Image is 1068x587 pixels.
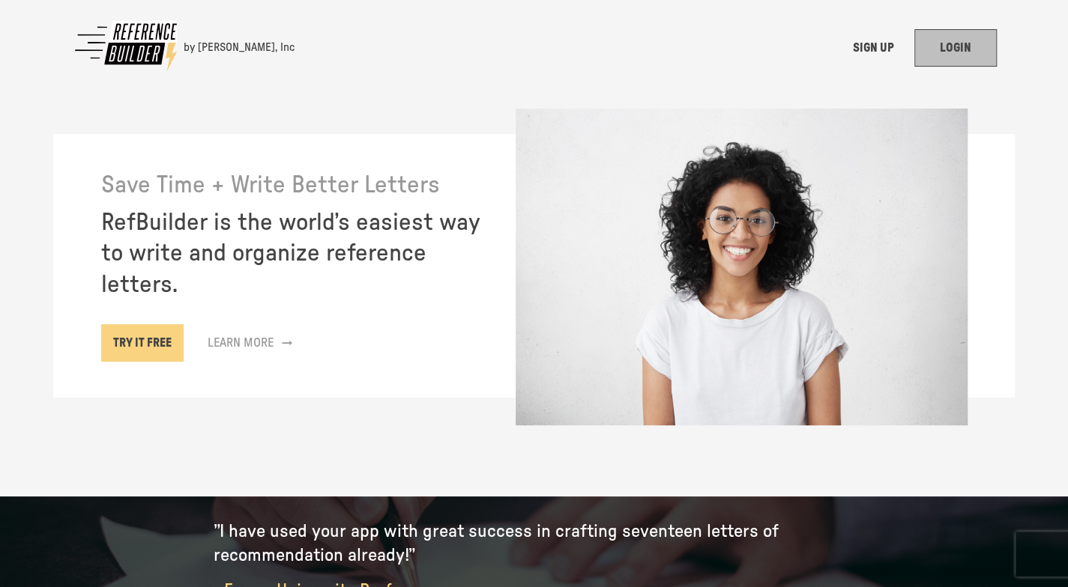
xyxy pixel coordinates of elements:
h5: Save Time + Write Better Letters [101,170,486,201]
div: by [PERSON_NAME], Inc [184,40,295,55]
h5: RefBuilder is the world’s easiest way to write and organize reference letters. [101,207,486,301]
img: writing on paper [515,108,968,426]
a: TRY IT FREE [101,324,184,362]
p: ”I have used your app with great success in crafting seventeen letters of recommendation already!” [214,520,854,567]
p: Learn More [208,334,274,352]
a: LOGIN [914,29,997,67]
a: SIGN UP [832,29,914,67]
img: Reference Builder Logo [71,18,184,74]
a: Learn More [196,324,304,362]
